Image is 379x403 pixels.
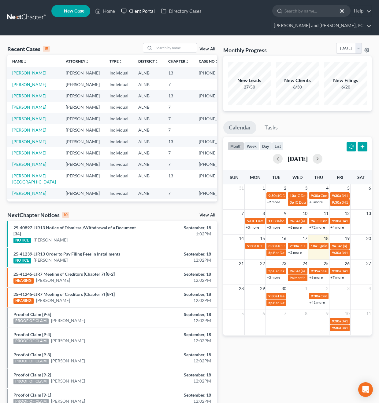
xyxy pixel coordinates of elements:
[323,235,329,242] span: 18
[61,79,105,90] td: [PERSON_NAME]
[194,136,242,147] td: [PHONE_NUMBER]
[163,188,194,199] td: 7
[12,150,46,155] a: [PERSON_NAME]
[276,77,319,84] div: New Clients
[268,300,273,305] span: 5p
[61,188,105,199] td: [PERSON_NAME]
[12,127,46,133] a: [PERSON_NAME]
[304,184,308,192] span: 3
[149,225,211,231] div: September, 18
[163,67,194,78] td: 13
[366,260,372,267] span: 27
[228,84,271,90] div: 27/50
[12,59,27,64] a: Nameunfold_more
[13,379,49,384] div: PROOF OF CLAIM
[290,200,294,205] span: 3p
[228,142,244,150] button: month
[133,188,163,199] td: ALNB
[133,124,163,136] td: ALNB
[358,382,373,397] div: Open Intercom Messenger
[133,136,163,147] td: ALNB
[61,147,105,158] td: [PERSON_NAME]
[105,102,133,113] td: Individual
[323,260,329,267] span: 25
[244,142,259,150] button: week
[105,67,133,78] td: Individual
[238,235,244,242] span: 14
[133,113,163,124] td: ALNB
[149,332,211,338] div: September, 18
[149,291,211,297] div: September, 18
[149,297,211,303] div: 12:02PM
[290,244,299,248] span: 2:30a
[332,193,341,198] span: 9:30a
[366,310,372,317] span: 11
[163,159,194,170] td: 7
[252,219,299,223] span: IC Date for [PERSON_NAME]
[309,200,323,204] a: +3 more
[325,184,329,192] span: 4
[13,225,136,236] a: 25-40897-JJR13 Notice of Dismissal/Withdrawal of a Document [34]
[290,275,294,280] span: 9a
[304,285,308,292] span: 1
[295,200,341,205] span: IC Date for [PERSON_NAME]
[272,142,284,150] button: list
[13,392,51,398] a: Proof of Claim [9-1]
[13,238,31,243] div: NOTICE
[246,225,259,230] a: +3 more
[51,338,85,344] a: [PERSON_NAME]
[284,5,340,16] input: Search by name...
[288,155,308,162] h2: [DATE]
[247,219,251,223] span: 9a
[238,184,244,192] span: 31
[154,43,197,52] input: Search by name...
[149,358,211,364] div: 12:02PM
[292,175,303,180] span: Wed
[163,102,194,113] td: 7
[347,285,350,292] span: 3
[7,211,69,219] div: NextChapter Notices
[12,104,46,110] a: [PERSON_NAME]
[267,275,280,280] a: +3 more
[238,285,244,292] span: 28
[290,219,294,223] span: 9a
[61,67,105,78] td: [PERSON_NAME]
[149,251,211,257] div: September, 18
[13,258,31,263] div: NOTICE
[250,175,261,180] span: Mon
[268,244,277,248] span: 3:30a
[61,136,105,147] td: [PERSON_NAME]
[155,60,158,64] i: unfold_more
[241,310,244,317] span: 5
[194,170,242,187] td: [PHONE_NUMBER]
[12,173,56,184] a: [PERSON_NAME][GEOGRAPHIC_DATA]
[223,121,256,134] a: Calendar
[110,59,122,64] a: Typeunfold_more
[105,113,133,124] td: Individual
[138,59,158,64] a: Districtunfold_more
[34,237,68,243] a: [PERSON_NAME]
[309,275,323,280] a: +6 more
[332,200,341,205] span: 9:30a
[241,210,244,217] span: 7
[268,269,273,273] span: 5p
[51,378,85,384] a: [PERSON_NAME]
[283,310,287,317] span: 7
[268,193,277,198] span: 9:30a
[330,275,344,280] a: +7 more
[149,271,211,277] div: September, 18
[344,310,350,317] span: 10
[23,60,27,64] i: unfold_more
[149,318,211,324] div: 12:02PM
[61,90,105,101] td: [PERSON_NAME]
[105,124,133,136] td: Individual
[199,213,215,217] a: View All
[259,260,266,267] span: 22
[13,292,115,297] a: 25-41245-JJR7 Meeting of Creditors (Chapter 7) [8-1]
[13,359,49,364] div: PROOF OF CLAIM
[36,277,70,283] a: [PERSON_NAME]
[283,210,287,217] span: 9
[199,47,215,51] a: View All
[311,294,320,298] span: 9:30a
[344,235,350,242] span: 19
